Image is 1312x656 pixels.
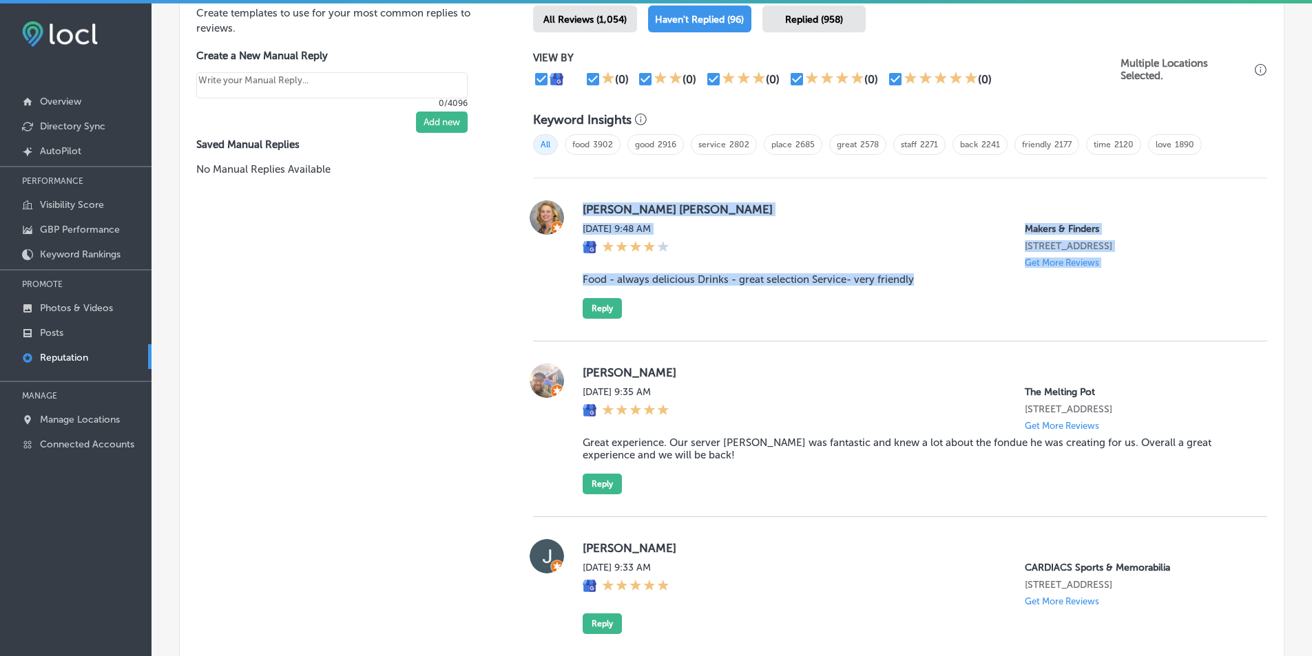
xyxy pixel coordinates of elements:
[40,145,81,157] p: AutoPilot
[416,112,468,133] button: Add new
[1025,223,1245,235] p: Makers & Finders
[40,327,63,339] p: Posts
[583,541,1245,555] label: [PERSON_NAME]
[602,240,669,255] div: 4 Stars
[602,579,669,594] div: 5 Stars
[1175,140,1194,149] a: 1890
[1025,421,1099,431] p: Get More Reviews
[1025,386,1245,398] p: The Melting Pot
[860,140,879,149] a: 2578
[615,73,629,86] div: (0)
[766,73,780,86] div: (0)
[1025,403,1245,415] p: 2230 Town Center Ave Ste 101
[196,162,489,177] p: No Manual Replies Available
[196,98,468,108] p: 0/4096
[1025,579,1245,591] p: 133 West Ave
[1025,257,1099,268] p: Get More Reviews
[698,140,726,149] a: service
[655,14,744,25] span: Haven't Replied (96)
[805,71,864,87] div: 4 Stars
[543,14,627,25] span: All Reviews (1,054)
[635,140,654,149] a: good
[1054,140,1072,149] a: 2177
[602,403,669,419] div: 5 Stars
[583,273,1245,286] blockquote: Food - always delicious Drinks - great selection Service- very friendly
[1025,562,1245,573] p: CARDIACS Sports & Memorabilia
[583,366,1245,379] label: [PERSON_NAME]
[785,14,843,25] span: Replied (958)
[1094,140,1111,149] a: time
[1121,57,1251,82] p: Multiple Locations Selected.
[904,71,978,87] div: 5 Stars
[533,52,1121,64] p: VIEW BY
[583,562,669,573] label: [DATE] 9:33 AM
[920,140,938,149] a: 2271
[40,302,113,314] p: Photos & Videos
[196,50,468,62] label: Create a New Manual Reply
[683,73,696,86] div: (0)
[901,140,917,149] a: staff
[583,474,622,494] button: Reply
[583,298,622,319] button: Reply
[583,613,622,634] button: Reply
[196,138,489,151] label: Saved Manual Replies
[40,414,120,425] p: Manage Locations
[533,134,558,155] span: All
[196,6,489,36] p: Create templates to use for your most common replies to reviews.
[729,140,749,149] a: 2802
[572,140,590,149] a: food
[40,248,121,260] p: Keyword Rankings
[1025,240,1245,252] p: 2120 Festival Plaza Drive Unit 140
[722,71,766,87] div: 3 Stars
[864,73,878,86] div: (0)
[583,386,669,398] label: [DATE] 9:35 AM
[795,140,815,149] a: 2685
[1025,596,1099,606] p: Get More Reviews
[40,199,104,211] p: Visibility Score
[658,140,676,149] a: 2916
[196,72,468,98] textarea: Create your Quick Reply
[533,112,632,127] h3: Keyword Insights
[22,21,98,47] img: fda3e92497d09a02dc62c9cd864e3231.png
[1156,140,1172,149] a: love
[981,140,1000,149] a: 2241
[583,223,669,235] label: [DATE] 9:48 AM
[40,120,105,132] p: Directory Sync
[593,140,613,149] a: 3902
[601,71,615,87] div: 1 Star
[40,96,81,107] p: Overview
[40,438,134,450] p: Connected Accounts
[978,73,992,86] div: (0)
[583,436,1245,461] blockquote: Great experience. Our server [PERSON_NAME] was fantastic and knew a lot about the fondue he was c...
[654,71,683,87] div: 2 Stars
[583,202,1245,216] label: [PERSON_NAME] [PERSON_NAME]
[40,352,88,363] p: Reputation
[771,140,792,149] a: place
[960,140,978,149] a: back
[1022,140,1051,149] a: friendly
[40,224,120,235] p: GBP Performance
[1114,140,1134,149] a: 2120
[837,140,857,149] a: great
